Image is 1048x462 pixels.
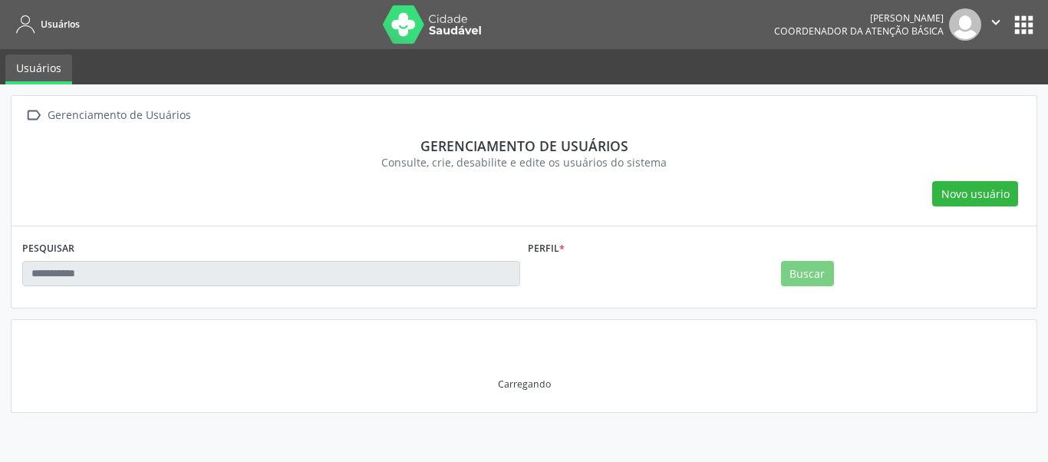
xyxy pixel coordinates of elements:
button: apps [1010,12,1037,38]
i:  [22,104,44,127]
div: Gerenciamento de Usuários [44,104,193,127]
button: Buscar [781,261,834,287]
span: Usuários [41,18,80,31]
div: Consulte, crie, desabilite e edite os usuários do sistema [33,154,1015,170]
label: PESQUISAR [22,237,74,261]
a: Usuários [5,54,72,84]
span: Coordenador da Atenção Básica [774,25,944,38]
a:  Gerenciamento de Usuários [22,104,193,127]
div: [PERSON_NAME] [774,12,944,25]
i:  [987,14,1004,31]
button:  [981,8,1010,41]
button: Novo usuário [932,181,1018,207]
div: Carregando [498,378,551,391]
a: Usuários [11,12,80,37]
label: Perfil [528,237,565,261]
div: Gerenciamento de usuários [33,137,1015,154]
img: img [949,8,981,41]
span: Novo usuário [941,186,1010,202]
